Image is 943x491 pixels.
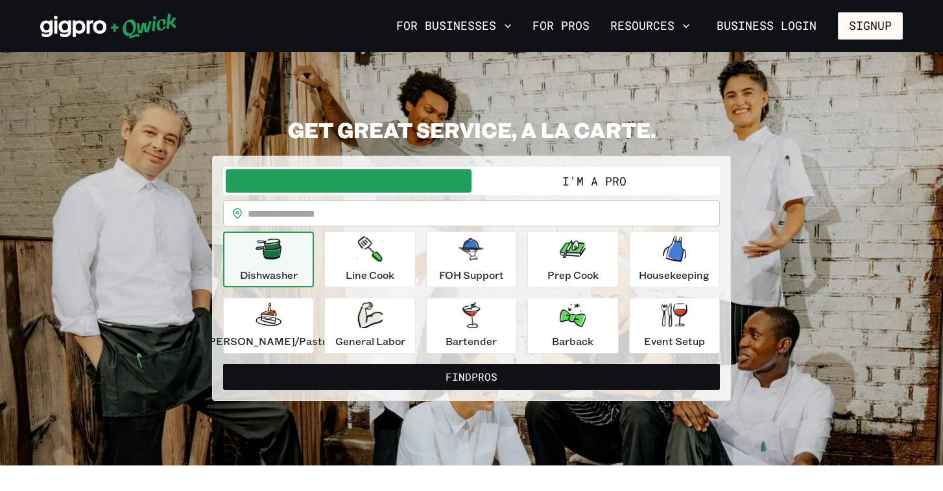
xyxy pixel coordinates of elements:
p: [PERSON_NAME]/Pastry [205,333,332,349]
a: For Pros [527,15,595,37]
button: Resources [605,15,695,37]
button: I'm a Business [226,169,471,193]
p: Bartender [446,333,497,349]
button: Event Setup [629,298,720,353]
a: Business Login [706,12,828,40]
button: Barback [527,298,618,353]
button: Bartender [426,298,517,353]
p: FOH Support [439,267,504,283]
button: I'm a Pro [471,169,717,193]
button: Housekeeping [629,232,720,287]
button: For Businesses [391,15,517,37]
button: Dishwasher [223,232,314,287]
h2: GET GREAT SERVICE, A LA CARTE. [212,117,731,143]
p: General Labor [335,333,405,349]
button: Signup [838,12,903,40]
button: Prep Cook [527,232,618,287]
p: Dishwasher [240,267,298,283]
p: Barback [552,333,593,349]
button: [PERSON_NAME]/Pastry [223,298,314,353]
button: Line Cook [324,232,415,287]
p: Prep Cook [547,267,599,283]
button: General Labor [324,298,415,353]
button: FindPros [223,364,720,390]
p: Line Cook [346,267,394,283]
p: Event Setup [644,333,705,349]
button: FOH Support [426,232,517,287]
p: Housekeeping [639,267,710,283]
